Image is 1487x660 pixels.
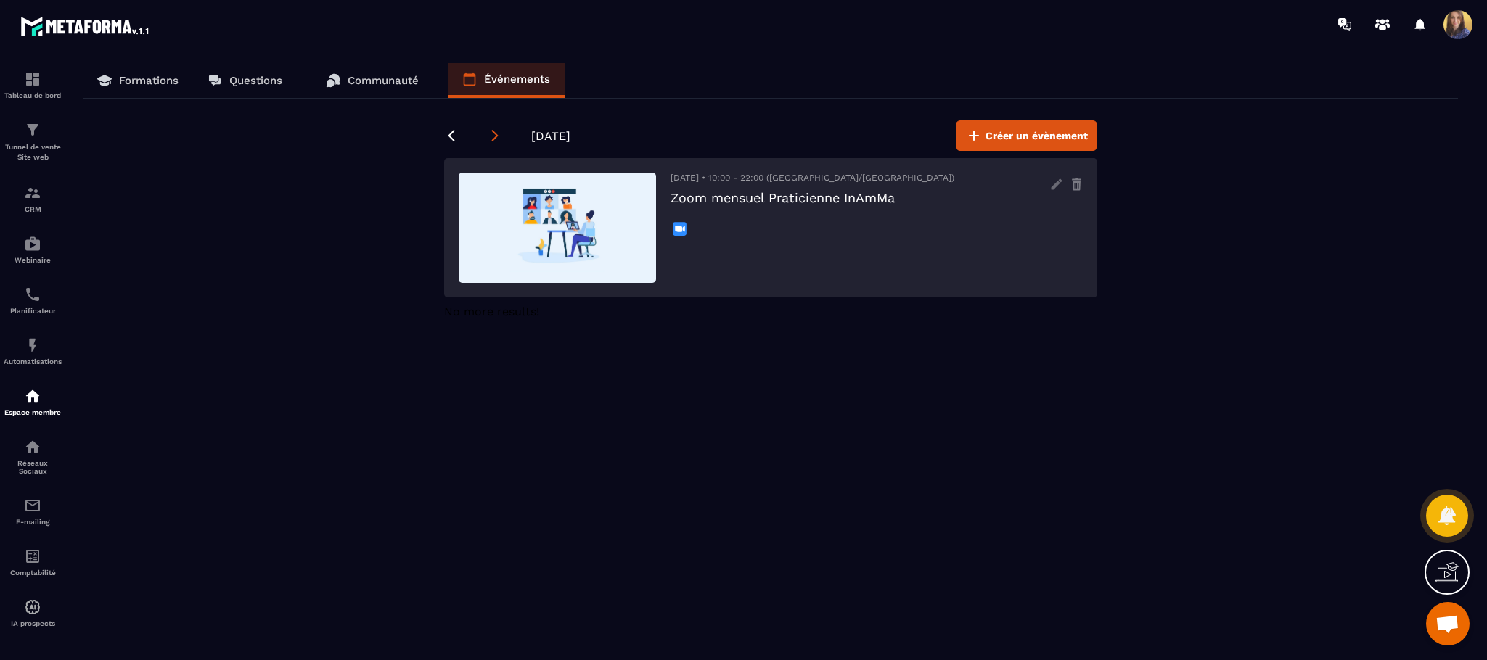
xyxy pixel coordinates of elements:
a: Événements [448,63,565,98]
p: Automatisations [4,358,62,366]
p: Événements [484,73,550,86]
a: accountantaccountantComptabilité [4,537,62,587]
p: Communauté [348,74,419,87]
img: automations [24,598,41,616]
a: Formations [83,63,193,98]
span: No more results! [444,305,539,318]
img: logo [20,13,151,39]
a: formationformationTableau de bord [4,59,62,110]
p: Espace membre [4,408,62,416]
a: social-networksocial-networkRéseaux Sociaux [4,427,62,486]
img: formation [24,184,41,202]
img: default event img [459,173,656,283]
p: Planificateur [4,307,62,315]
a: automationsautomationsEspace membre [4,376,62,427]
span: Créer un évènement [986,128,1088,143]
p: E-mailing [4,518,62,526]
a: Ouvrir le chat [1426,602,1470,645]
img: formation [24,121,41,139]
p: Comptabilité [4,569,62,577]
p: Réseaux Sociaux [4,459,62,475]
span: [DATE] • 10:00 - 22:00 ([GEOGRAPHIC_DATA]/[GEOGRAPHIC_DATA]) [671,173,954,183]
p: Tunnel de vente Site web [4,142,62,162]
img: automations [24,387,41,405]
span: [DATE] [531,129,570,143]
img: social-network [24,438,41,455]
a: Questions [193,63,297,98]
a: emailemailE-mailing [4,486,62,537]
p: Formations [119,74,179,87]
a: schedulerschedulerPlanificateur [4,275,62,326]
a: automationsautomationsAutomatisations [4,326,62,376]
p: CRM [4,205,62,213]
button: Créer un évènement [956,120,1097,151]
img: automations [24,235,41,252]
p: Tableau de bord [4,91,62,99]
a: Communauté [311,63,433,98]
p: Questions [229,74,282,87]
p: IA prospects [4,619,62,627]
p: Webinaire [4,256,62,264]
img: email [24,497,41,514]
img: formation [24,70,41,88]
img: scheduler [24,286,41,303]
a: formationformationCRM [4,173,62,224]
img: automations [24,337,41,354]
a: automationsautomationsWebinaire [4,224,62,275]
a: formationformationTunnel de vente Site web [4,110,62,173]
img: accountant [24,548,41,565]
h3: Zoom mensuel Praticienne InAmMa [671,190,954,205]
